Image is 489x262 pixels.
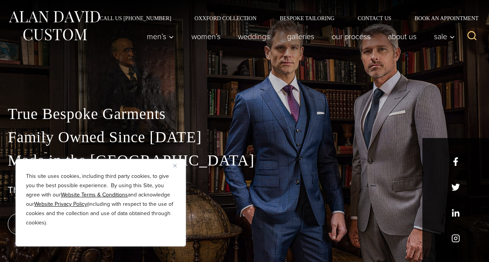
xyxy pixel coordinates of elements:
[323,29,379,44] a: Our Process
[34,200,87,208] a: Website Privacy Policy
[147,33,174,40] span: Men’s
[379,29,425,44] a: About Us
[138,29,459,44] nav: Primary Navigation
[8,213,116,235] a: book an appointment
[88,16,481,21] nav: Secondary Navigation
[183,16,268,21] a: Oxxford Collection
[173,164,177,167] img: Close
[61,191,128,199] a: Website Terms & Conditions
[463,27,481,46] button: View Search Form
[434,33,455,40] span: Sale
[346,16,403,21] a: Contact Us
[268,16,346,21] a: Bespoke Tailoring
[8,9,101,43] img: Alan David Custom
[8,102,481,172] p: True Bespoke Garments Family Owned Since [DATE] Made in the [GEOGRAPHIC_DATA]
[26,172,176,228] p: This site uses cookies, including third party cookies, to give you the best possible experience. ...
[403,16,481,21] a: Book an Appointment
[229,29,279,44] a: weddings
[8,184,481,196] h1: The Best Custom Suits NYC Has to Offer
[279,29,323,44] a: Galleries
[183,29,229,44] a: Women’s
[88,16,183,21] a: Call Us [PHONE_NUMBER]
[173,161,183,170] button: Close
